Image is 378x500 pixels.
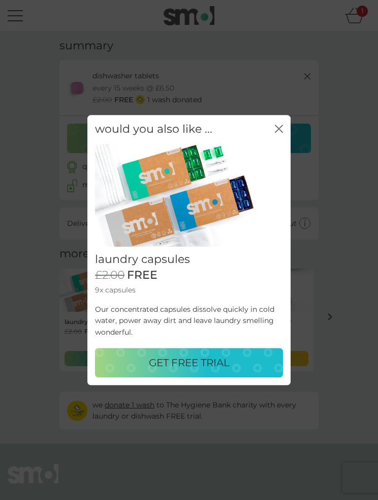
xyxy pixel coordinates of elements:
span: FREE [127,269,157,282]
button: GET FREE TRIAL [95,348,283,377]
p: GET FREE TRIAL [149,355,230,371]
h2: laundry capsules [95,253,283,266]
p: Our concentrated capsules dissolve quickly in cold water, power away dirt and leave laundry smell... [95,304,283,338]
span: £2.00 [95,269,124,282]
p: 9x capsules [95,285,283,296]
button: close [275,125,283,134]
h2: would you also like ... [95,123,212,136]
